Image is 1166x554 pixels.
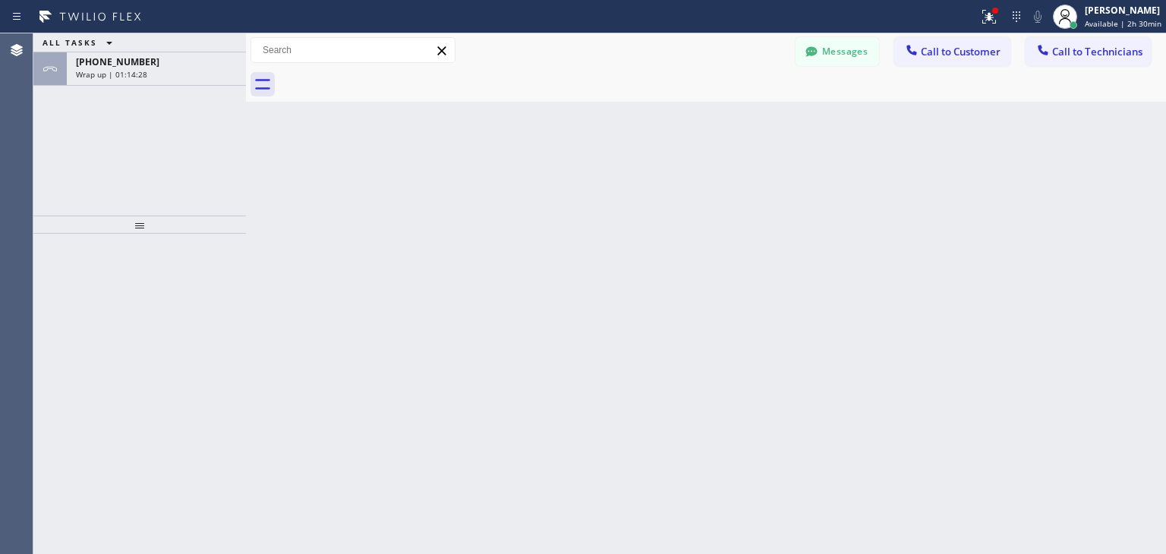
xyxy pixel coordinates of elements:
button: Call to Customer [894,37,1010,66]
button: ALL TASKS [33,33,128,52]
span: Available | 2h 30min [1085,18,1161,29]
input: Search [251,38,455,62]
button: Mute [1027,6,1048,27]
button: Messages [796,37,879,66]
span: ALL TASKS [43,37,97,48]
span: Wrap up | 01:14:28 [76,69,147,80]
span: [PHONE_NUMBER] [76,55,159,68]
div: [PERSON_NAME] [1085,4,1161,17]
button: Call to Technicians [1026,37,1151,66]
span: Call to Technicians [1052,45,1142,58]
span: Call to Customer [921,45,1001,58]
